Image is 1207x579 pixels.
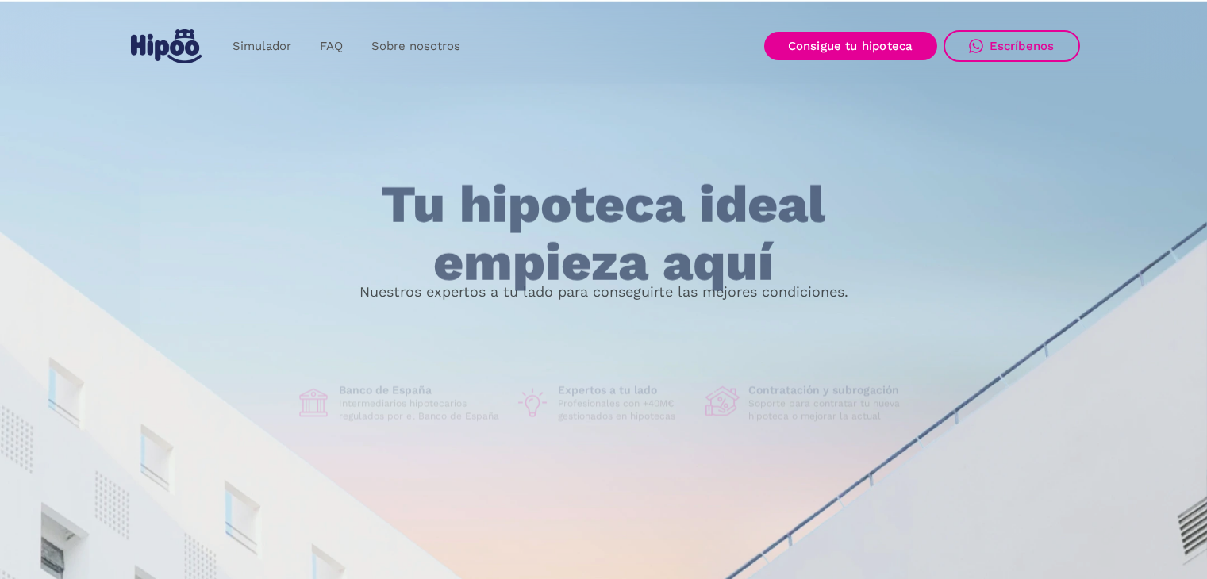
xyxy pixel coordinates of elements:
[339,397,502,423] p: Intermediarios hipotecarios regulados por el Banco de España
[339,383,502,397] h1: Banco de España
[218,31,306,62] a: Simulador
[128,23,206,70] a: home
[302,176,904,291] h1: Tu hipoteca ideal empieza aquí
[990,39,1055,53] div: Escríbenos
[748,383,912,397] h1: Contratación y subrogación
[306,31,357,62] a: FAQ
[357,31,475,62] a: Sobre nosotros
[359,286,848,298] p: Nuestros expertos a tu lado para conseguirte las mejores condiciones.
[944,30,1080,62] a: Escríbenos
[748,397,912,423] p: Soporte para contratar tu nueva hipoteca o mejorar la actual
[764,32,937,60] a: Consigue tu hipoteca
[558,383,693,397] h1: Expertos a tu lado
